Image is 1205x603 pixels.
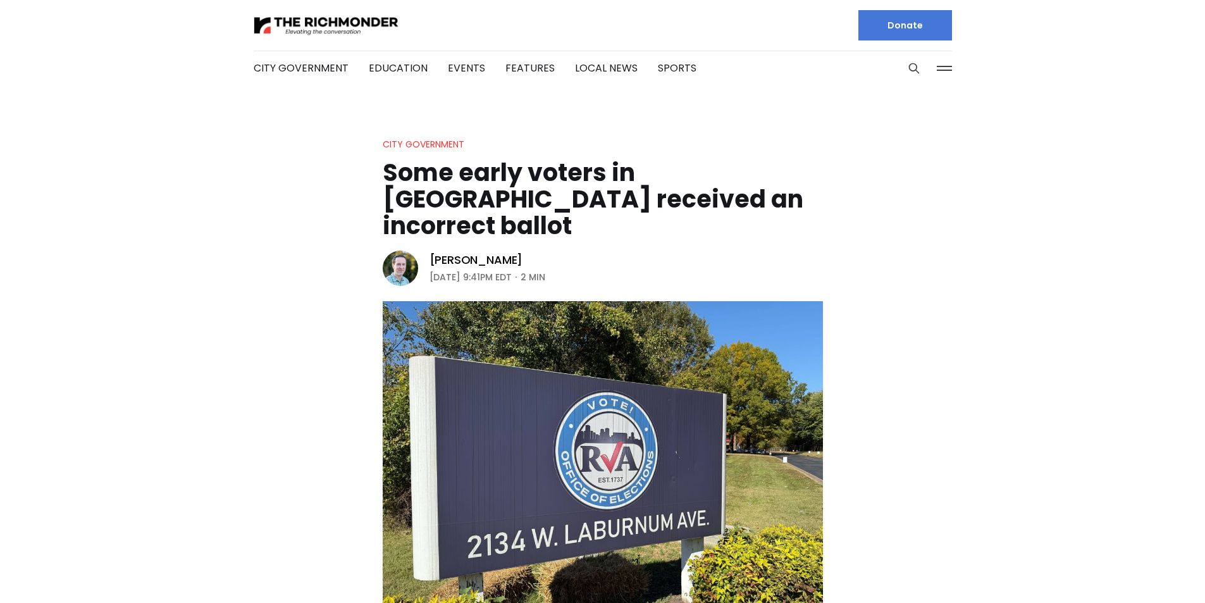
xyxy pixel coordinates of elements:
button: Search this site [905,59,924,78]
a: [PERSON_NAME] [429,252,523,268]
h1: Some early voters in [GEOGRAPHIC_DATA] received an incorrect ballot [383,159,823,239]
a: Education [369,61,428,75]
time: [DATE] 9:41PM EDT [429,270,512,285]
a: Sports [658,61,696,75]
a: Features [505,61,555,75]
a: Local News [575,61,638,75]
a: City Government [383,138,464,151]
a: Donate [858,10,952,40]
a: Events [448,61,485,75]
span: 2 min [521,270,545,285]
img: The Richmonder [254,15,399,37]
img: Michael Phillips [383,251,418,286]
a: City Government [254,61,349,75]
